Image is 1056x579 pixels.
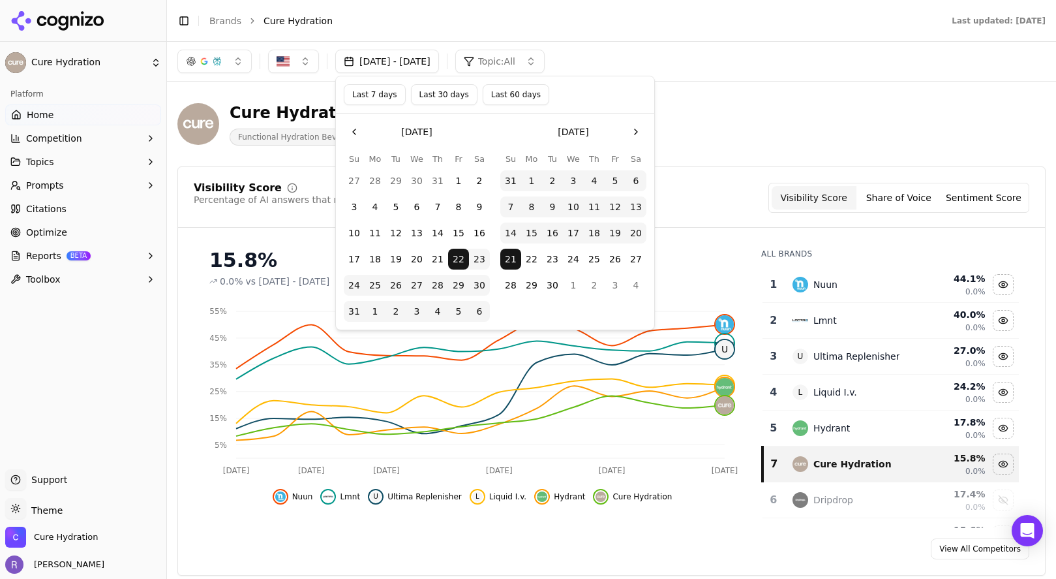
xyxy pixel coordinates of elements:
[323,492,333,502] img: lmnt
[365,301,385,322] button: Monday, September 1st, 2025, selected
[920,524,985,537] div: 15.6 %
[920,272,985,285] div: 44.1 %
[215,441,227,450] tspan: 5%
[920,344,985,357] div: 27.0 %
[941,186,1026,210] button: Sentiment Score
[584,223,605,243] button: Thursday, September 18th, 2025, selected
[993,454,1014,475] button: Hide cure hydration data
[5,128,161,149] button: Competition
[1012,515,1043,546] div: Open Intercom Messenger
[27,108,53,121] span: Home
[478,55,515,68] span: Topic: All
[993,346,1014,367] button: Hide ultima replenisher data
[563,170,584,191] button: Wednesday, September 3rd, 2025, selected
[385,275,406,296] button: Tuesday, August 26th, 2025, selected
[931,539,1029,559] a: View All Competitors
[769,456,779,472] div: 7
[448,249,469,270] button: Friday, August 22nd, 2025, selected
[26,273,61,286] span: Toolbox
[489,492,526,502] span: Liquid I.v.
[365,153,385,165] th: Monday
[792,313,808,328] img: lmnt
[370,492,381,502] span: U
[344,249,365,270] button: Sunday, August 17th, 2025
[26,132,82,145] span: Competition
[521,275,542,296] button: Monday, September 29th, 2025
[230,102,372,123] div: Cure Hydration
[542,275,563,296] button: Tuesday, September 30th, 2025
[712,466,738,475] tspan: [DATE]
[554,492,585,502] span: Hydrant
[26,226,67,239] span: Optimize
[26,202,67,215] span: Citations
[993,525,1014,546] button: Show pedialyte data
[792,456,808,472] img: cure hydration
[275,492,286,502] img: nuun
[542,153,563,165] th: Tuesday
[448,170,469,191] button: Friday, August 1st, 2025
[952,16,1046,26] div: Last updated: [DATE]
[406,223,427,243] button: Wednesday, August 13th, 2025
[542,170,563,191] button: Tuesday, September 2nd, 2025, selected
[993,274,1014,295] button: Hide nuun data
[626,223,646,243] button: Saturday, September 20th, 2025, selected
[469,301,490,322] button: Saturday, September 6th, 2025, selected
[177,103,219,145] img: Cure Hydration
[448,275,469,296] button: Friday, August 29th, 2025, selected
[5,104,161,125] a: Home
[626,153,646,165] th: Saturday
[762,375,1019,411] tr: 4LLiquid I.v.24.2%0.0%Hide liquid i.v. data
[29,559,104,571] span: [PERSON_NAME]
[230,129,372,146] span: Functional Hydration Beverages
[762,446,1019,482] tr: 7cure hydrationCure Hydration15.8%0.0%Hide cure hydration data
[584,153,605,165] th: Thursday
[768,349,779,364] div: 3
[762,518,1019,554] tr: 15.6%Show pedialyte data
[209,249,735,272] div: 15.8%
[521,223,542,243] button: Monday, September 15th, 2025, selected
[965,394,986,405] span: 0.0%
[344,196,365,217] button: Sunday, August 3rd, 2025
[365,170,385,191] button: Monday, July 28th, 2025
[626,196,646,217] button: Saturday, September 13th, 2025, selected
[406,249,427,270] button: Wednesday, August 20th, 2025
[223,466,250,475] tspan: [DATE]
[792,492,808,508] img: dripdrop
[813,422,850,435] div: Hydrant
[427,223,448,243] button: Thursday, August 14th, 2025
[856,186,941,210] button: Share of Voice
[209,307,227,316] tspan: 55%
[521,170,542,191] button: Monday, September 1st, 2025, selected
[344,84,406,105] button: Last 7 days
[5,198,161,219] a: Citations
[965,466,986,477] span: 0.0%
[209,334,227,343] tspan: 45%
[626,275,646,296] button: Saturday, October 4th, 2025
[612,492,672,502] span: Cure Hydration
[716,396,734,415] img: cure hydration
[427,301,448,322] button: Thursday, September 4th, 2025, selected
[792,384,808,400] span: L
[335,50,439,73] button: [DATE] - [DATE]
[626,249,646,270] button: Saturday, September 27th, 2025
[5,556,104,574] button: Open user button
[406,301,427,322] button: Wednesday, September 3rd, 2025, selected
[385,301,406,322] button: Tuesday, September 2nd, 2025, selected
[768,277,779,292] div: 1
[209,414,227,423] tspan: 15%
[500,275,521,296] button: Sunday, September 28th, 2025
[209,16,241,26] a: Brands
[26,155,54,168] span: Topics
[542,249,563,270] button: Tuesday, September 23rd, 2025
[67,251,91,260] span: BETA
[406,153,427,165] th: Wednesday
[605,196,626,217] button: Friday, September 12th, 2025, selected
[5,527,26,548] img: Cure Hydration
[209,387,227,396] tspan: 25%
[813,350,900,363] div: Ultima Replenisher
[385,249,406,270] button: Tuesday, August 19th, 2025
[26,505,63,516] span: Theme
[469,153,490,165] th: Saturday
[716,378,734,396] img: hydrant
[448,196,469,217] button: Friday, August 8th, 2025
